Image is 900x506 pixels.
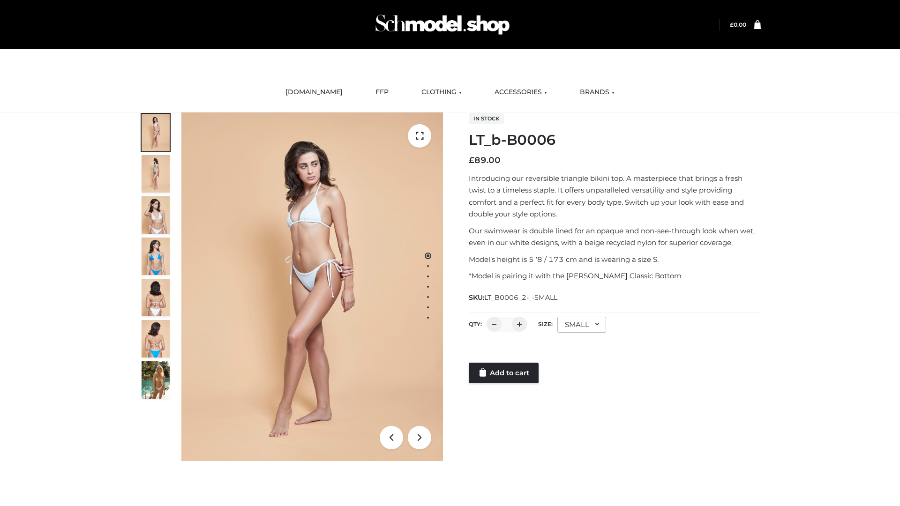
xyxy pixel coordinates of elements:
[142,114,170,151] img: ArielClassicBikiniTop_CloudNine_AzureSky_OW114ECO_1-scaled.jpg
[469,225,761,249] p: Our swimwear is double lined for an opaque and non-see-through look when wet, even in our white d...
[372,6,513,43] img: Schmodel Admin 964
[469,292,558,303] span: SKU:
[469,320,482,327] label: QTY:
[487,82,554,103] a: ACCESSORIES
[573,82,622,103] a: BRANDS
[469,155,501,165] bdi: 89.00
[142,238,170,275] img: ArielClassicBikiniTop_CloudNine_AzureSky_OW114ECO_4-scaled.jpg
[469,363,539,383] a: Add to cart
[730,21,734,28] span: £
[142,155,170,193] img: ArielClassicBikiniTop_CloudNine_AzureSky_OW114ECO_2-scaled.jpg
[730,21,746,28] a: £0.00
[142,196,170,234] img: ArielClassicBikiniTop_CloudNine_AzureSky_OW114ECO_3-scaled.jpg
[142,361,170,399] img: Arieltop_CloudNine_AzureSky2.jpg
[557,317,606,333] div: SMALL
[469,113,504,124] span: In stock
[469,132,761,149] h1: LT_b-B0006
[181,112,443,461] img: ArielClassicBikiniTop_CloudNine_AzureSky_OW114ECO_1
[368,82,396,103] a: FFP
[142,320,170,357] img: ArielClassicBikiniTop_CloudNine_AzureSky_OW114ECO_8-scaled.jpg
[469,155,474,165] span: £
[730,21,746,28] bdi: 0.00
[538,320,553,327] label: Size:
[469,253,761,266] p: Model’s height is 5 ‘8 / 173 cm and is wearing a size S.
[469,172,761,220] p: Introducing our reversible triangle bikini top. A masterpiece that brings a fresh twist to a time...
[142,279,170,316] img: ArielClassicBikiniTop_CloudNine_AzureSky_OW114ECO_7-scaled.jpg
[414,82,469,103] a: CLOTHING
[469,270,761,282] p: *Model is pairing it with the [PERSON_NAME] Classic Bottom
[484,293,557,302] span: LT_B0006_2-_-SMALL
[278,82,350,103] a: [DOMAIN_NAME]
